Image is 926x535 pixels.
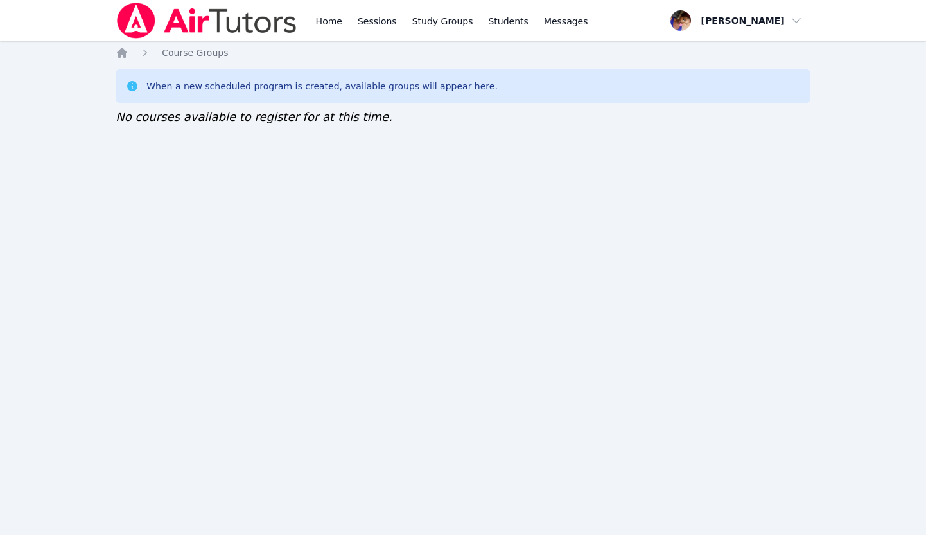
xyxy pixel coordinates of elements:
span: Course Groups [162,48,228,58]
span: No courses available to register for at this time. [116,110,392,123]
span: Messages [544,15,588,28]
img: Air Tutors [116,3,297,39]
a: Course Groups [162,46,228,59]
div: When a new scheduled program is created, available groups will appear here. [146,80,498,93]
nav: Breadcrumb [116,46,810,59]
